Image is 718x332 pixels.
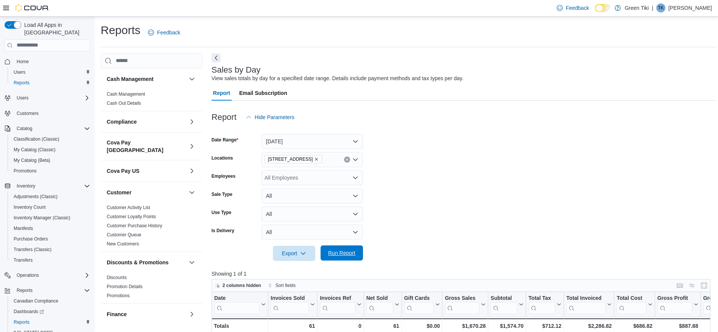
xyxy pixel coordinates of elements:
button: All [262,188,363,203]
div: Total Cost [617,295,646,314]
button: Discounts & Promotions [187,258,196,267]
button: Adjustments (Classic) [8,191,93,202]
button: Invoices Sold [271,295,315,314]
span: Customers [17,110,39,116]
button: Purchase Orders [8,234,93,244]
button: Display options [687,281,696,290]
span: Dashboards [14,309,44,315]
label: Use Type [212,209,231,216]
button: Finance [107,310,186,318]
button: Operations [14,271,42,280]
a: Discounts [107,275,127,280]
span: Inventory Manager (Classic) [14,215,70,221]
span: Catalog [14,124,90,133]
button: Keyboard shortcuts [675,281,684,290]
span: Inventory [14,182,90,191]
p: Showing 1 of 1 [212,270,716,278]
button: Catalog [2,123,93,134]
span: Customer Activity List [107,205,150,211]
span: Users [14,93,90,102]
a: Inventory Count [11,203,49,212]
span: Report [213,85,230,101]
div: $1,574.70 [491,321,523,330]
div: Gift Cards [404,295,434,302]
button: Users [14,93,31,102]
span: TK [658,3,663,12]
a: Transfers (Classic) [11,245,55,254]
div: Invoices Ref [320,295,355,302]
button: Manifests [8,223,93,234]
button: Customer [187,188,196,197]
a: Dashboards [11,307,47,316]
span: My Catalog (Classic) [11,145,90,154]
button: My Catalog (Classic) [8,144,93,155]
a: Canadian Compliance [11,296,61,306]
button: Gross Profit [657,295,698,314]
a: Promotions [11,166,40,175]
span: New Customers [107,241,139,247]
span: Reports [14,319,30,325]
span: Reports [14,286,90,295]
div: Gross Sales [445,295,480,302]
button: My Catalog (Beta) [8,155,93,166]
a: Users [11,68,28,77]
button: Run Report [321,245,363,261]
button: Clear input [344,157,350,163]
button: Inventory [2,181,93,191]
span: Users [11,68,90,77]
button: Discounts & Promotions [107,259,186,266]
a: Feedback [554,0,592,16]
button: Users [2,93,93,103]
span: 8202 NE St Highway 104 Suite 101 [265,155,322,163]
span: Inventory Manager (Classic) [11,213,90,222]
button: Next [212,53,221,62]
button: Compliance [107,118,186,126]
button: Export [273,246,315,261]
span: Home [14,57,90,66]
button: Customers [2,108,93,119]
button: Cova Pay [GEOGRAPHIC_DATA] [107,139,186,154]
div: Customer [101,203,202,251]
a: Manifests [11,224,36,233]
div: Date [214,295,260,302]
a: Transfers [11,256,36,265]
button: Cova Pay US [187,166,196,175]
div: Invoices Ref [320,295,355,314]
button: Inventory Manager (Classic) [8,213,93,223]
h3: Cash Management [107,75,154,83]
button: Canadian Compliance [8,296,93,306]
div: Net Sold [366,295,393,314]
a: My Catalog (Classic) [11,145,59,154]
button: Catalog [14,124,35,133]
a: My Catalog (Beta) [11,156,53,165]
div: $1,670.28 [445,321,486,330]
div: 61 [366,321,399,330]
div: Invoices Sold [271,295,309,314]
div: 61 [271,321,315,330]
span: Load All Apps in [GEOGRAPHIC_DATA] [21,21,90,36]
span: Purchase Orders [14,236,48,242]
button: Cova Pay US [107,167,186,175]
label: Date Range [212,137,238,143]
h3: Finance [107,310,127,318]
span: My Catalog (Beta) [11,156,90,165]
span: Reports [11,318,90,327]
span: Export [277,246,311,261]
span: Transfers [14,257,33,263]
span: Email Subscription [239,85,287,101]
p: Green Tiki [625,3,649,12]
span: Discounts [107,275,127,281]
div: Gross Profit [657,295,692,314]
button: Open list of options [352,157,358,163]
span: Purchase Orders [11,234,90,244]
button: All [262,225,363,240]
label: Employees [212,173,235,179]
span: Classification (Classic) [11,135,90,144]
span: Run Report [328,249,355,257]
span: Promotions [11,166,90,175]
div: Gross Sales [445,295,480,314]
a: Customer Queue [107,232,141,237]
